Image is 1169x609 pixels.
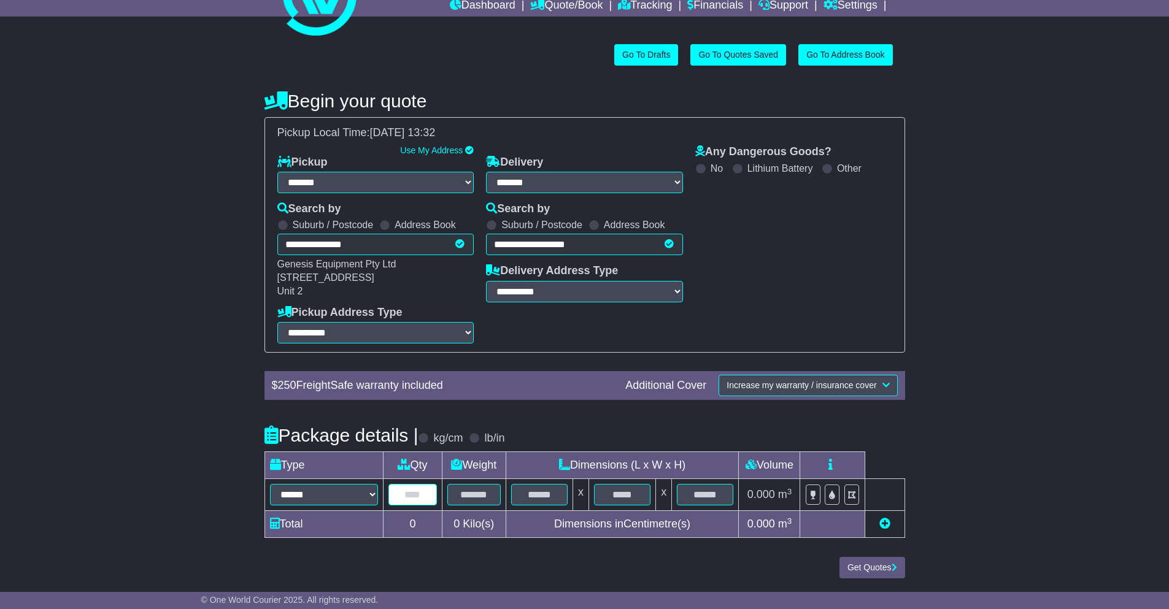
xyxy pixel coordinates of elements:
sup: 3 [787,487,792,496]
label: No [711,163,723,174]
td: x [656,479,672,511]
span: © One World Courier 2025. All rights reserved. [201,595,379,605]
a: Go To Address Book [798,44,892,66]
td: Type [264,452,383,479]
label: Search by [277,202,341,216]
a: Go To Drafts [614,44,678,66]
span: 250 [278,379,296,391]
td: Total [264,511,383,538]
label: Delivery [486,156,543,169]
td: Dimensions in Centimetre(s) [506,511,739,538]
td: Volume [739,452,800,479]
span: m [778,488,792,500]
label: lb/in [484,432,504,445]
span: 0 [453,518,460,530]
span: Genesis Equipment Pty Ltd [277,259,396,269]
label: Address Book [604,219,665,231]
td: x [573,479,588,511]
label: Suburb / Postcode [501,219,582,231]
td: Dimensions (L x W x H) [506,452,739,479]
sup: 3 [787,516,792,526]
div: $ FreightSafe warranty included [266,379,620,393]
label: Other [837,163,862,174]
td: Qty [383,452,442,479]
div: Additional Cover [619,379,712,393]
label: Address Book [395,219,456,231]
td: 0 [383,511,442,538]
a: Use My Address [400,145,463,155]
div: Pickup Local Time: [271,126,898,140]
a: Add new item [879,518,890,530]
label: Any Dangerous Goods? [695,145,831,159]
a: Go To Quotes Saved [690,44,786,66]
span: 0.000 [747,488,775,500]
button: Get Quotes [839,557,905,578]
label: Suburb / Postcode [293,219,374,231]
label: Lithium Battery [747,163,813,174]
span: 0.000 [747,518,775,530]
button: Increase my warranty / insurance cover [719,375,897,396]
label: Delivery Address Type [486,264,618,278]
label: kg/cm [433,432,463,445]
h4: Package details | [264,425,419,445]
span: [STREET_ADDRESS] [277,272,374,283]
span: m [778,518,792,530]
h4: Begin your quote [264,91,905,111]
td: Kilo(s) [442,511,506,538]
label: Pickup Address Type [277,306,403,320]
td: Weight [442,452,506,479]
span: Unit 2 [277,286,303,296]
label: Pickup [277,156,328,169]
span: Increase my warranty / insurance cover [727,380,876,390]
label: Search by [486,202,550,216]
span: [DATE] 13:32 [370,126,436,139]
